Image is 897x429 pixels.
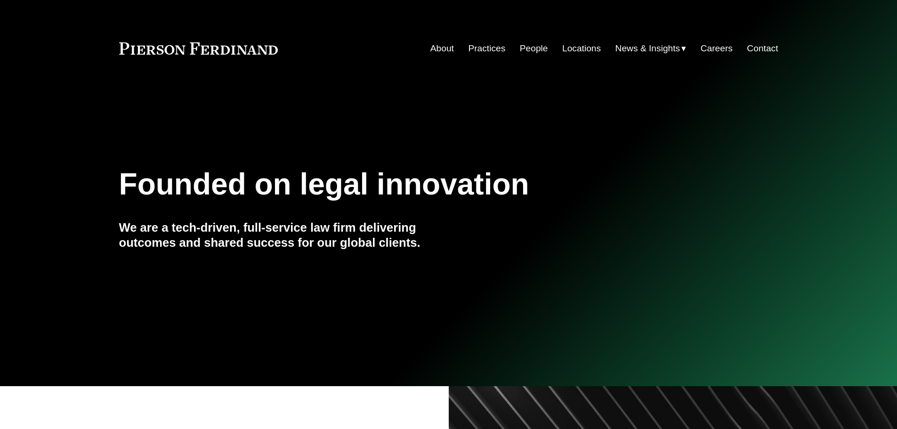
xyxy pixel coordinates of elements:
a: About [430,40,454,57]
h1: Founded on legal innovation [119,167,669,202]
a: Locations [562,40,601,57]
a: folder dropdown [615,40,687,57]
a: Contact [747,40,778,57]
a: Practices [468,40,505,57]
a: Careers [701,40,733,57]
a: People [520,40,548,57]
h4: We are a tech-driven, full-service law firm delivering outcomes and shared success for our global... [119,220,449,251]
span: News & Insights [615,40,680,57]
